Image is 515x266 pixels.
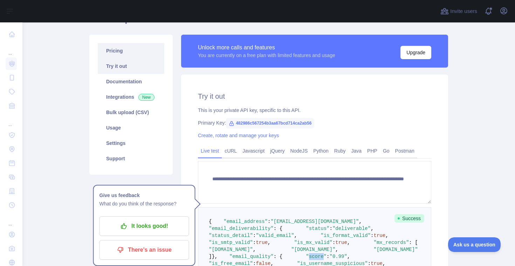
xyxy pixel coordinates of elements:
div: ... [6,213,17,227]
a: Integrations New [98,89,164,105]
span: "status" [306,226,329,231]
span: "is_smtp_valid" [209,240,253,245]
div: Primary Key: [198,119,431,126]
span: "[DOMAIN_NAME]" [209,247,253,252]
span: "[DOMAIN_NAME]" [291,247,335,252]
a: Ruby [331,145,349,156]
span: "email_deliverability" [209,226,274,231]
a: cURL [222,145,240,156]
a: Bulk upload (CSV) [98,105,164,120]
button: Upgrade [400,46,431,59]
span: "score" [306,254,327,259]
span: "[DOMAIN_NAME]" [374,247,418,252]
a: Live test [198,145,222,156]
span: }, [212,254,218,259]
span: ] [209,254,212,259]
a: jQuery [267,145,287,156]
span: : { [274,254,282,259]
span: "mx_records" [374,240,409,245]
a: Usage [98,120,164,135]
h2: Try it out [198,91,431,101]
h1: Give us feedback [99,191,189,199]
span: , [253,247,256,252]
span: "0.99" [330,254,347,259]
span: : [253,233,256,238]
span: "valid_email" [256,233,294,238]
a: Python [310,145,331,156]
span: "[EMAIL_ADDRESS][DOMAIN_NAME]" [270,219,359,224]
span: , [347,254,350,259]
span: : [332,240,335,245]
a: Documentation [98,74,164,89]
span: "is_mx_valid" [294,240,332,245]
div: ... [6,113,17,127]
div: You are currently on a free plan with limited features and usage [198,52,335,59]
span: : [371,233,373,238]
a: NodeJS [287,145,310,156]
span: { [209,219,212,224]
span: , [371,226,373,231]
span: : { [274,226,282,231]
a: Go [380,145,392,156]
div: ... [6,42,17,56]
span: true [256,240,268,245]
span: , [335,247,338,252]
iframe: Toggle Customer Support [448,237,501,252]
a: Try it out [98,58,164,74]
span: , [385,233,388,238]
p: It looks good! [105,220,184,232]
div: This is your private API key, specific to this API. [198,107,431,114]
span: "status_detail" [209,233,253,238]
span: , [347,240,350,245]
button: It looks good! [99,216,189,236]
a: Support [98,151,164,166]
a: Java [349,145,365,156]
span: 482986c567254b3aa67bcd714ca2ab56 [226,118,314,128]
div: Unlock more calls and features [198,43,335,52]
span: : [268,219,270,224]
span: "email_quality" [229,254,274,259]
span: true [374,233,386,238]
span: Success [394,214,424,223]
span: , [359,219,362,224]
button: There's an issue [99,240,189,260]
span: "is_format_valid" [321,233,371,238]
a: Settings [98,135,164,151]
span: "email_address" [224,219,268,224]
span: : [253,240,256,245]
span: : [327,254,329,259]
p: There's an issue [105,244,184,256]
span: Invite users [450,7,477,15]
span: New [138,94,154,101]
a: Create, rotate and manage your keys [198,133,279,138]
span: , [268,240,270,245]
a: Javascript [240,145,267,156]
span: true [335,240,347,245]
span: : [ [409,240,418,245]
a: Postman [392,145,417,156]
a: PHP [364,145,380,156]
p: What do you think of the response? [99,199,189,208]
span: "deliverable" [332,226,371,231]
a: Pricing [98,43,164,58]
span: : [330,226,332,231]
button: Invite users [439,6,479,17]
span: , [294,233,297,238]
